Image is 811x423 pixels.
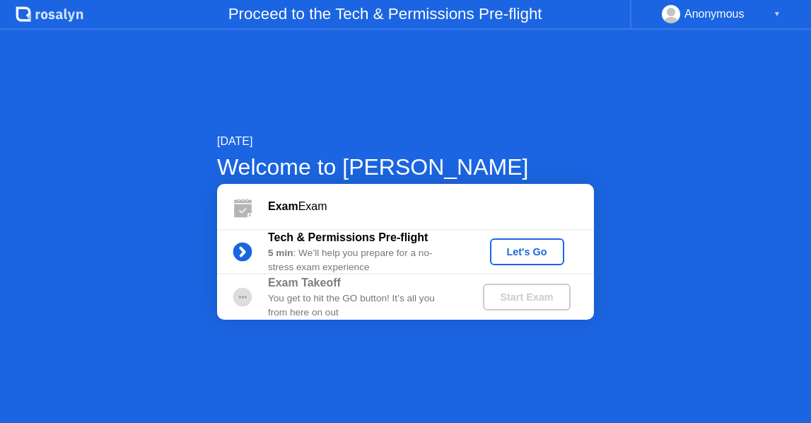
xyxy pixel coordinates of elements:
div: You get to hit the GO button! It’s all you from here on out [268,291,460,320]
button: Start Exam [483,284,570,311]
div: [DATE] [217,133,594,150]
b: 5 min [268,248,293,258]
div: : We’ll help you prepare for a no-stress exam experience [268,246,460,275]
div: ▼ [774,5,781,23]
div: Exam [268,198,594,215]
div: Welcome to [PERSON_NAME] [217,150,594,184]
div: Start Exam [489,291,564,303]
b: Exam Takeoff [268,277,341,289]
div: Anonymous [684,5,745,23]
button: Let's Go [490,238,564,265]
b: Exam [268,200,298,212]
div: Let's Go [496,246,559,257]
b: Tech & Permissions Pre-flight [268,231,428,243]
